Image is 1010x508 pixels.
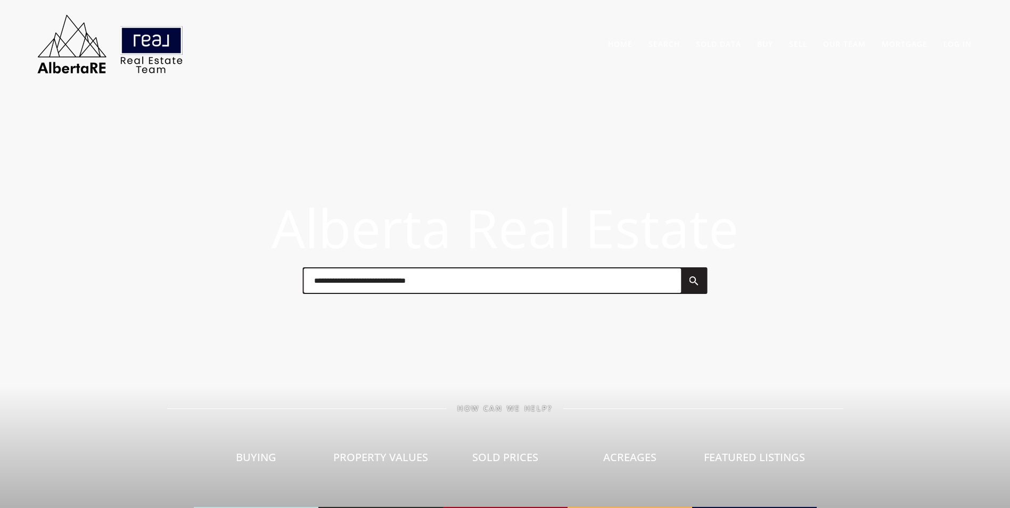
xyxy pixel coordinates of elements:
[789,39,807,49] a: Sell
[757,39,773,49] a: Buy
[603,450,656,464] span: Acreages
[823,39,866,49] a: Our Team
[194,413,318,508] a: Buying
[648,39,680,49] a: Search
[608,39,633,49] a: Home
[696,39,741,49] a: Sold Data
[318,413,443,508] a: Property Values
[472,450,538,464] span: Sold Prices
[704,450,805,464] span: Featured Listings
[333,450,428,464] span: Property Values
[943,39,972,49] a: Log In
[882,39,927,49] a: Mortgage
[236,450,276,464] span: Buying
[30,11,190,77] img: AlbertaRE Real Estate Team | Real Broker
[443,413,568,508] a: Sold Prices
[692,413,817,508] a: Featured Listings
[568,413,692,508] a: Acreages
